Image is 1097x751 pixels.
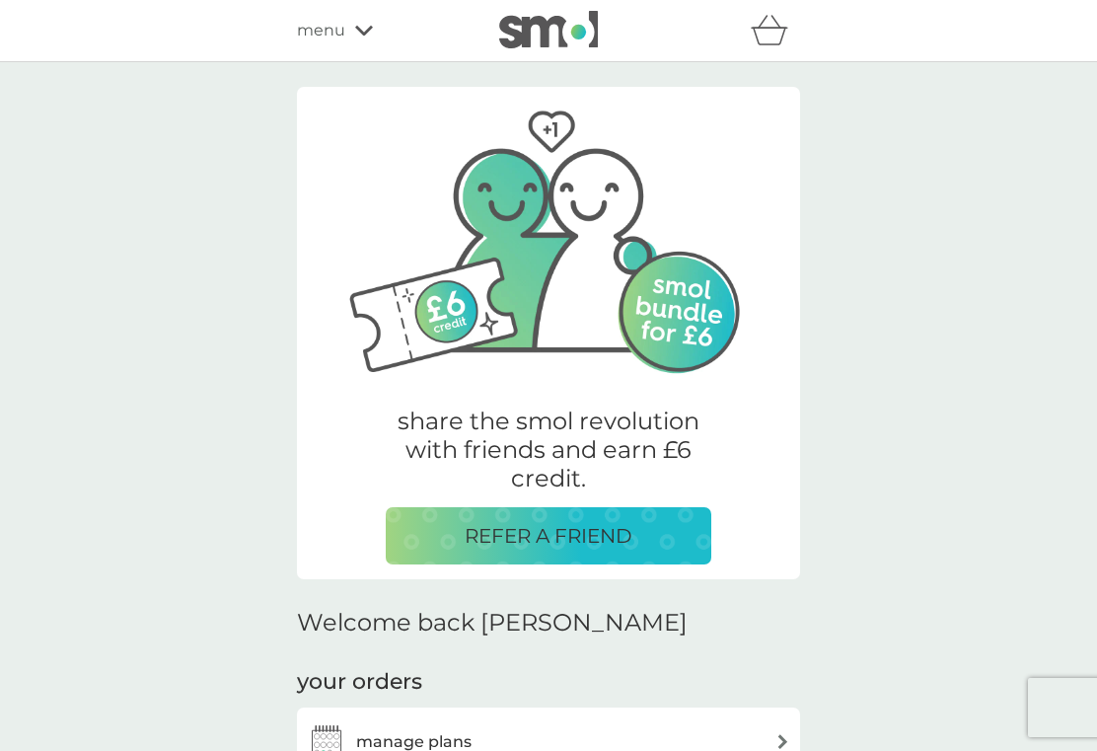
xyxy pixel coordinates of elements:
[751,11,800,50] div: basket
[297,18,345,43] span: menu
[386,507,711,564] button: REFER A FRIEND
[297,609,688,638] h2: Welcome back [PERSON_NAME]
[499,11,598,48] img: smol
[386,408,711,492] p: share the smol revolution with friends and earn £6 credit.
[775,734,790,749] img: arrow right
[465,520,632,552] p: REFER A FRIEND
[297,90,800,579] a: Two friends, one with their arm around the other.share the smol revolution with friends and earn ...
[297,667,422,698] h3: your orders
[327,87,770,383] img: Two friends, one with their arm around the other.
